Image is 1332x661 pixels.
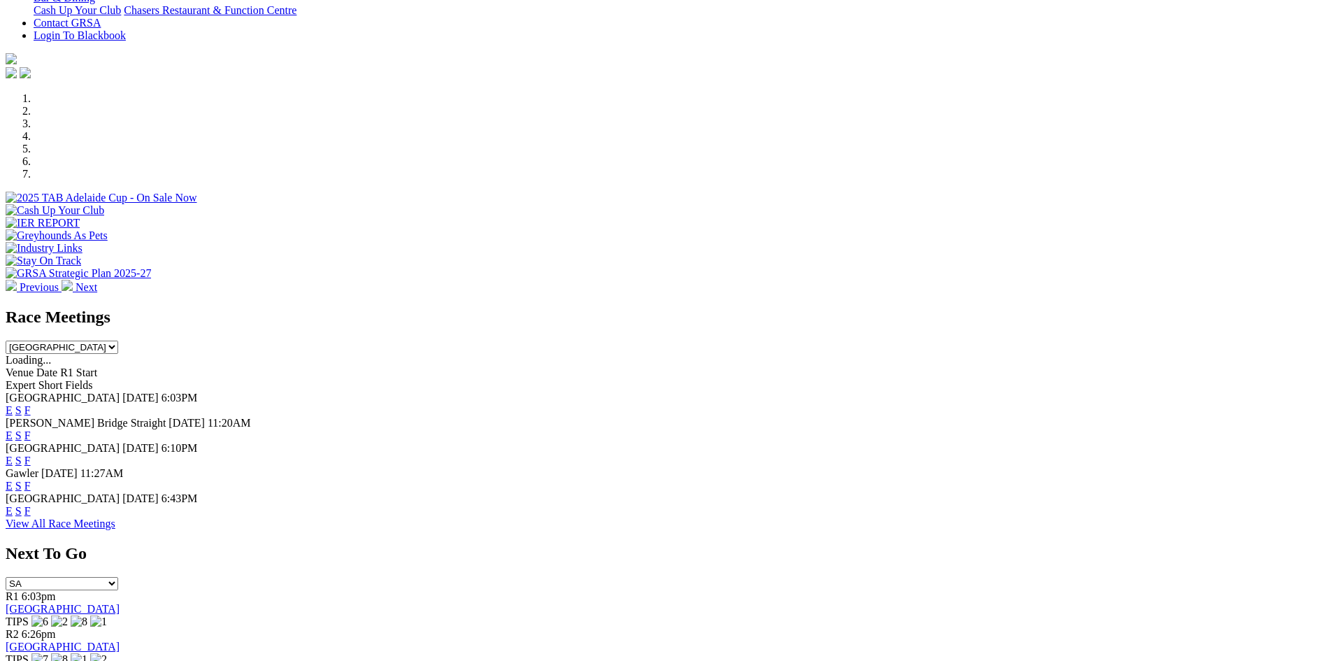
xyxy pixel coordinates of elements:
[41,467,78,479] span: [DATE]
[15,505,22,517] a: S
[76,281,97,293] span: Next
[6,267,151,280] img: GRSA Strategic Plan 2025-27
[62,281,97,293] a: Next
[6,544,1326,563] h2: Next To Go
[6,367,34,378] span: Venue
[15,429,22,441] a: S
[34,17,101,29] a: Contact GRSA
[24,429,31,441] a: F
[6,616,29,627] span: TIPS
[34,29,126,41] a: Login To Blackbook
[24,404,31,416] a: F
[6,204,104,217] img: Cash Up Your Club
[15,404,22,416] a: S
[6,192,197,204] img: 2025 TAB Adelaide Cup - On Sale Now
[162,392,198,404] span: 6:03PM
[51,616,68,628] img: 2
[6,641,120,653] a: [GEOGRAPHIC_DATA]
[6,429,13,441] a: E
[6,442,120,454] span: [GEOGRAPHIC_DATA]
[6,480,13,492] a: E
[15,480,22,492] a: S
[20,67,31,78] img: twitter.svg
[162,442,198,454] span: 6:10PM
[65,379,92,391] span: Fields
[6,67,17,78] img: facebook.svg
[124,4,296,16] a: Chasers Restaurant & Function Centre
[6,518,115,529] a: View All Race Meetings
[6,217,80,229] img: IER REPORT
[90,616,107,628] img: 1
[6,280,17,291] img: chevron-left-pager-white.svg
[6,229,108,242] img: Greyhounds As Pets
[6,404,13,416] a: E
[6,455,13,467] a: E
[6,53,17,64] img: logo-grsa-white.png
[6,505,13,517] a: E
[122,392,159,404] span: [DATE]
[24,455,31,467] a: F
[6,379,36,391] span: Expert
[22,590,56,602] span: 6:03pm
[6,417,166,429] span: [PERSON_NAME] Bridge Straight
[6,354,51,366] span: Loading...
[6,492,120,504] span: [GEOGRAPHIC_DATA]
[38,379,63,391] span: Short
[34,4,1326,17] div: Bar & Dining
[6,628,19,640] span: R2
[6,603,120,615] a: [GEOGRAPHIC_DATA]
[60,367,97,378] span: R1 Start
[36,367,57,378] span: Date
[6,392,120,404] span: [GEOGRAPHIC_DATA]
[6,467,38,479] span: Gawler
[162,492,198,504] span: 6:43PM
[6,281,62,293] a: Previous
[24,505,31,517] a: F
[6,308,1326,327] h2: Race Meetings
[6,590,19,602] span: R1
[122,442,159,454] span: [DATE]
[71,616,87,628] img: 8
[62,280,73,291] img: chevron-right-pager-white.svg
[34,4,121,16] a: Cash Up Your Club
[22,628,56,640] span: 6:26pm
[31,616,48,628] img: 6
[169,417,205,429] span: [DATE]
[122,492,159,504] span: [DATE]
[208,417,251,429] span: 11:20AM
[15,455,22,467] a: S
[20,281,59,293] span: Previous
[6,242,83,255] img: Industry Links
[24,480,31,492] a: F
[80,467,124,479] span: 11:27AM
[6,255,81,267] img: Stay On Track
